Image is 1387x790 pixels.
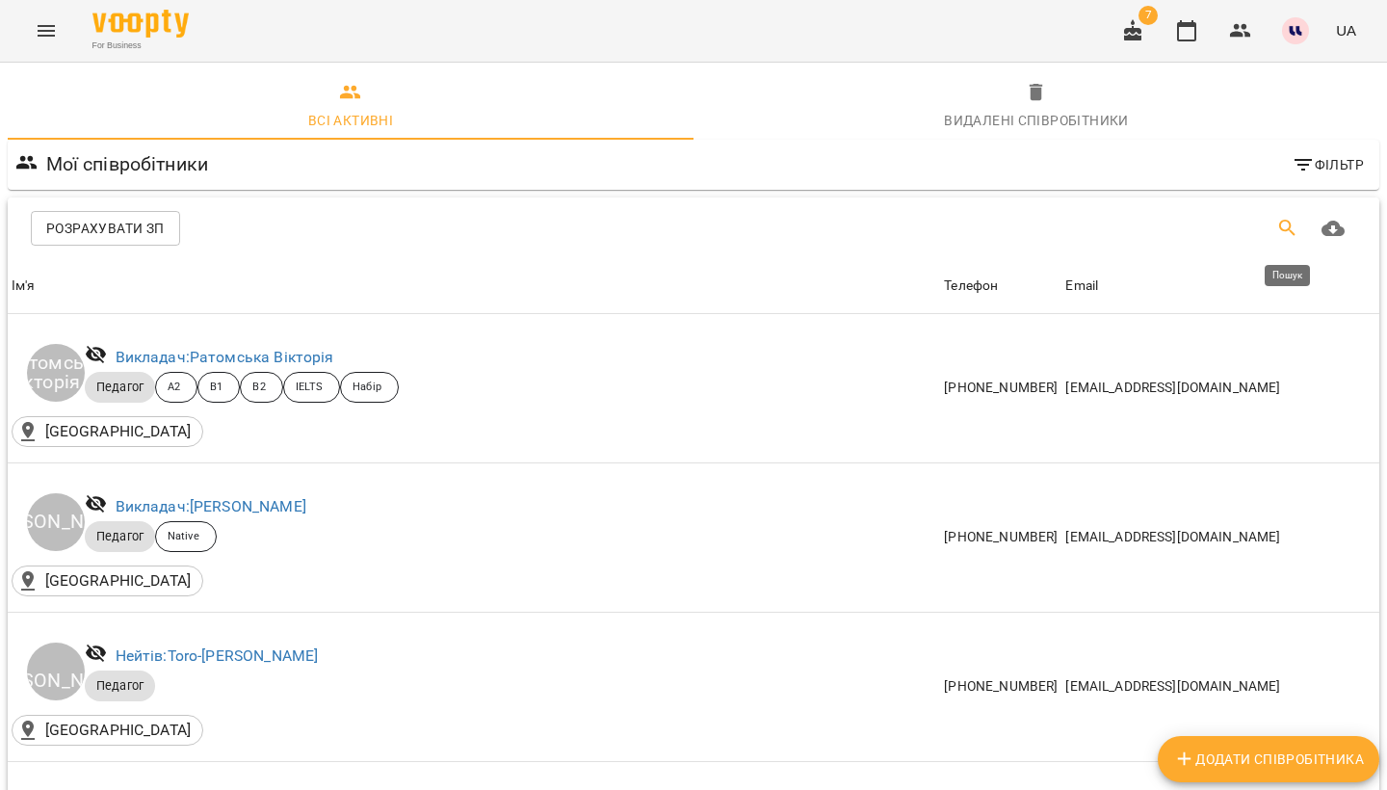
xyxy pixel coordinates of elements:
[12,416,203,447] div: LangLover School()
[12,715,203,746] div: LangLover School()
[340,372,399,403] div: Набір
[168,529,199,545] p: Native
[85,677,155,695] span: Педагог
[252,380,265,396] p: B2
[1336,20,1356,40] span: UA
[1065,275,1375,298] span: Email
[940,314,1061,463] td: [PHONE_NUMBER]
[46,149,209,179] h6: Мої співробітники
[92,10,189,38] img: Voopty Logo
[1310,205,1356,251] button: Завантажити CSV
[283,372,341,403] div: IELTS
[45,569,192,592] p: [GEOGRAPHIC_DATA]
[12,275,36,298] div: Sort
[1158,736,1379,782] button: Додати співробітника
[1138,6,1158,25] span: 7
[27,344,85,402] div: Ратомська Вікторія
[240,372,282,403] div: B2
[944,275,1058,298] span: Телефон
[1328,13,1364,48] button: UA
[944,109,1129,132] div: Видалені cпівробітники
[944,275,998,298] div: Sort
[940,462,1061,612] td: [PHONE_NUMBER]
[940,612,1061,761] td: [PHONE_NUMBER]
[85,528,155,545] span: Педагог
[12,275,936,298] span: Ім'я
[116,646,319,665] a: Нейтів:Toro-[PERSON_NAME]
[1292,153,1364,176] span: Фільтр
[197,372,240,403] div: B1
[1061,612,1379,761] td: [EMAIL_ADDRESS][DOMAIN_NAME]
[1065,275,1098,298] div: Sort
[46,217,165,240] span: Розрахувати ЗП
[353,380,381,396] p: Набір
[1061,462,1379,612] td: [EMAIL_ADDRESS][DOMAIN_NAME]
[168,380,180,396] p: A2
[155,372,197,403] div: A2
[45,420,192,443] p: [GEOGRAPHIC_DATA]
[1061,314,1379,463] td: [EMAIL_ADDRESS][DOMAIN_NAME]
[308,109,393,132] div: Всі активні
[1282,17,1309,44] img: 1255ca683a57242d3abe33992970777d.jpg
[155,521,217,552] div: Native
[1265,205,1311,251] button: Пошук
[116,348,334,366] a: Викладач:Ратомська Вікторія
[116,497,306,515] a: Викладач:[PERSON_NAME]
[210,380,222,396] p: B1
[27,643,85,700] div: Toro-[PERSON_NAME]
[23,8,69,54] button: Menu
[12,275,36,298] div: Ім'я
[296,380,324,396] p: IELTS
[45,719,192,742] p: [GEOGRAPHIC_DATA]
[85,379,155,396] span: Педагог
[1284,147,1372,182] button: Фільтр
[1173,748,1364,771] span: Додати співробітника
[12,566,203,596] div: LangLover School()
[944,275,998,298] div: Телефон
[31,211,180,246] button: Розрахувати ЗП
[92,39,189,52] span: For Business
[27,493,85,551] div: [PERSON_NAME]
[1065,275,1098,298] div: Email
[8,197,1379,259] div: Table Toolbar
